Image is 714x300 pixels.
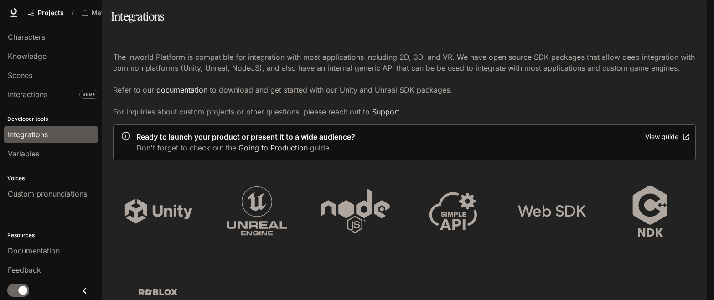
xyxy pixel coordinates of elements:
[92,9,135,17] p: MetalityVerse
[136,142,355,153] p: Don't forget to check out the guide.
[238,143,308,152] a: Going to Production
[24,4,68,22] a: Go to projects
[38,9,64,17] span: Projects
[78,4,149,22] button: All workspaces
[372,107,399,116] a: Support
[643,129,692,145] a: View guide
[68,8,78,18] div: /
[136,131,355,142] p: Ready to launch your product or present it to a wide audience?
[645,131,678,143] div: View guide
[156,85,207,94] a: documentation
[111,7,164,26] h1: Integrations
[113,52,696,117] p: The Inworld Platform is compatible for integration with most applications including 2D, 3D, and V...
